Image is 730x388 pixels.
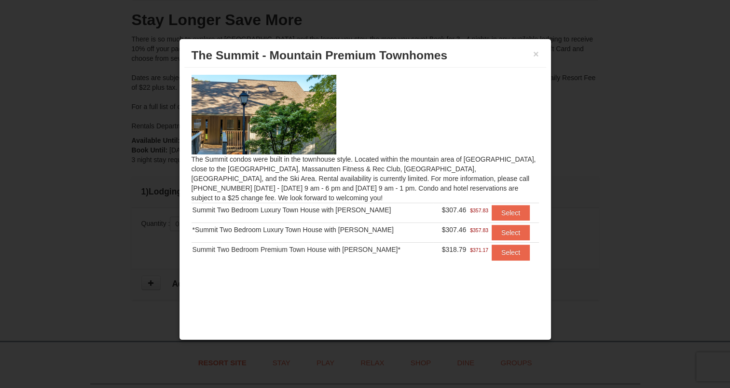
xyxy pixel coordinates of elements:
[193,245,433,254] div: Summit Two Bedroom Premium Town House with [PERSON_NAME]*
[193,205,433,215] div: Summit Two Bedroom Luxury Town House with [PERSON_NAME]
[533,49,539,59] button: ×
[470,206,488,215] span: $357.83
[442,246,467,253] span: $318.79
[492,245,530,260] button: Select
[492,225,530,240] button: Select
[442,226,467,234] span: $307.46
[192,49,447,62] span: The Summit - Mountain Premium Townhomes
[184,68,546,279] div: The Summit condos were built in the townhouse style. Located within the mountain area of [GEOGRAP...
[470,245,488,255] span: $371.17
[470,225,488,235] span: $357.83
[442,206,467,214] span: $307.46
[193,225,433,235] div: *Summit Two Bedroom Luxury Town House with [PERSON_NAME]
[492,205,530,221] button: Select
[192,75,336,154] img: 19219034-1-0eee7e00.jpg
